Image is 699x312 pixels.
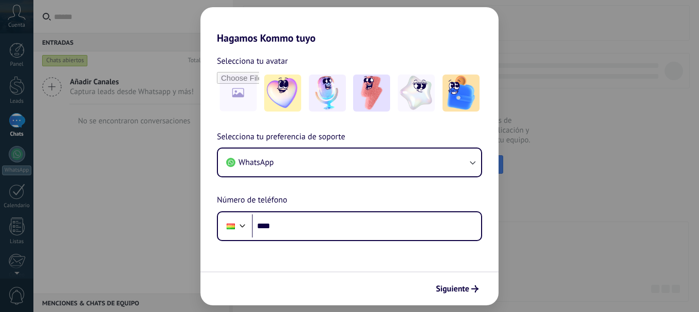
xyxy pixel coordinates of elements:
h2: Hagamos Kommo tuyo [200,7,499,44]
span: Selecciona tu preferencia de soporte [217,131,345,144]
img: -4.jpeg [398,75,435,112]
span: Número de teléfono [217,194,287,207]
button: WhatsApp [218,149,481,176]
span: Selecciona tu avatar [217,54,288,68]
span: WhatsApp [238,157,274,168]
div: Bolivia: + 591 [221,215,241,237]
span: Siguiente [436,285,469,292]
button: Siguiente [431,280,483,298]
img: -1.jpeg [264,75,301,112]
img: -5.jpeg [443,75,480,112]
img: -3.jpeg [353,75,390,112]
img: -2.jpeg [309,75,346,112]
